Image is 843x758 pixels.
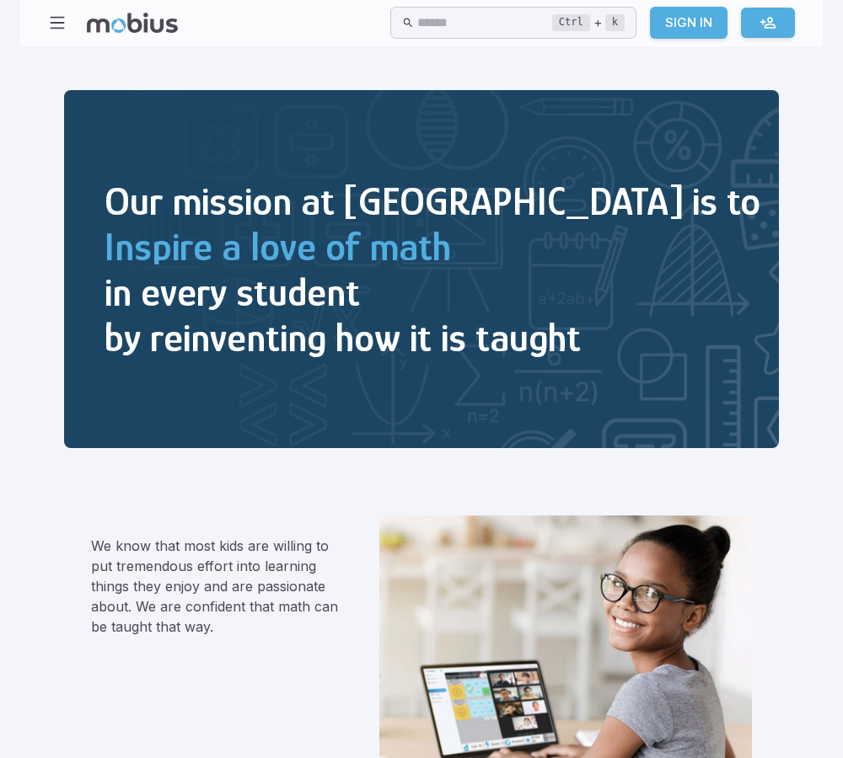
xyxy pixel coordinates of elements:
a: Sign In [650,7,728,39]
h2: Inspire a love of math [105,224,760,270]
h2: in every student [105,270,760,315]
p: We know that most kids are willing to put tremendous effort into learning things they enjoy and a... [91,536,339,637]
h2: by reinventing how it is taught [105,315,760,360]
kbd: k [605,14,625,31]
h2: Our mission at [GEOGRAPHIC_DATA] is to [105,179,760,224]
div: + [552,13,625,33]
img: Inspire [64,90,779,449]
kbd: Ctrl [552,14,590,31]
